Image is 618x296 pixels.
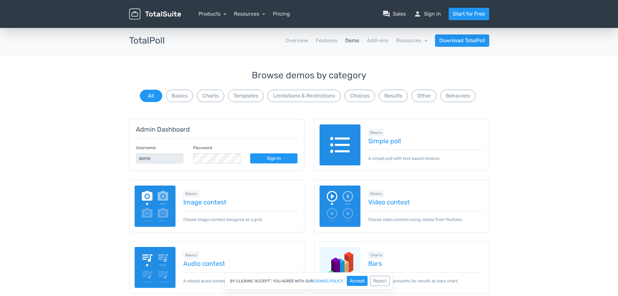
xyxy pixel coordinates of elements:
[368,150,484,161] p: A simple poll with text based choices.
[129,71,489,81] h3: Browse demos by category
[379,90,408,102] button: Results
[316,37,337,45] a: Features
[183,252,199,258] span: Browse all in Basics
[368,211,484,223] p: Closed video contest using videos from YouTube.
[129,8,181,20] img: TotalSuite for WordPress
[370,276,390,286] button: Reject
[345,90,375,102] button: Choices
[414,10,421,18] span: person
[136,126,297,133] h5: Admin Dashboard
[435,34,489,47] a: Download TotalPoll
[273,10,290,18] a: Pricing
[320,186,361,227] img: video-poll.png
[412,90,436,102] button: Other
[313,279,343,283] a: cookies policy
[368,129,384,136] span: Browse all in Basics
[368,190,384,197] span: Browse all in Basics
[285,37,308,45] a: Overview
[268,90,341,102] button: Limitations & Restrictions
[197,90,224,102] button: Charts
[368,252,384,258] span: Browse all in Charts
[367,37,388,45] a: Add-ons
[183,260,299,267] a: Audio contest
[449,8,489,20] a: Start for Free
[382,10,406,18] a: question_answerSales
[135,247,176,288] img: audio-poll.png
[440,90,476,102] button: Behaviors
[136,145,156,151] label: Username
[320,247,361,288] img: charts-bars.png
[368,137,484,145] a: Simple poll
[414,10,441,18] a: personSign in
[396,37,427,44] a: Resources
[199,11,226,17] a: Products
[135,186,176,227] img: image-poll.png
[129,36,165,46] h3: TotalPoll
[166,90,193,102] button: Basics
[250,153,297,163] a: Sign in
[140,90,162,102] button: All
[183,199,299,206] a: Image contest
[382,10,390,18] span: question_answer
[228,90,264,102] button: Templates
[345,37,359,45] a: Demo
[368,260,484,267] a: Bars
[347,276,368,286] button: Accept
[225,272,393,290] div: By clicking "Accept", you agree with our .
[193,145,212,151] label: Password
[183,190,199,197] span: Browse all in Basics
[183,211,299,223] p: Closed image contest designed as a grid.
[368,199,484,206] a: Video contest
[320,124,361,166] img: text-poll.png
[234,11,265,17] a: Resources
